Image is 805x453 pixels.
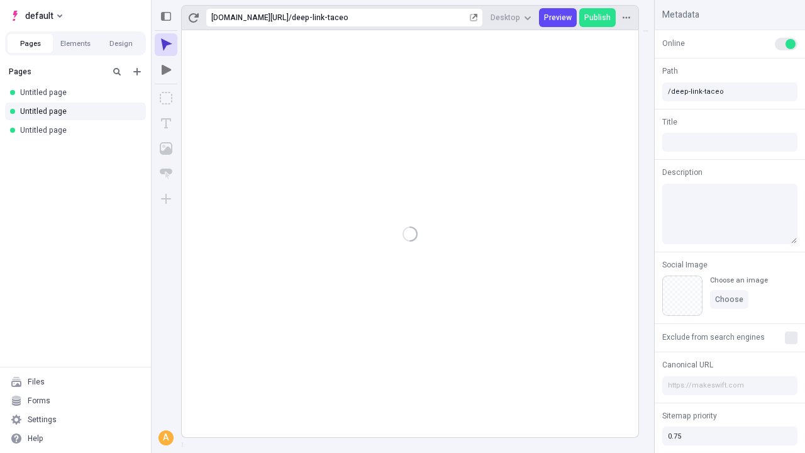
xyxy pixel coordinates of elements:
span: default [25,8,53,23]
div: A [160,432,172,444]
span: Canonical URL [662,359,713,371]
button: Choose [710,290,748,309]
button: Button [155,162,177,185]
div: Pages [9,67,104,77]
div: deep-link-taceo [292,13,467,23]
span: Choose [715,294,743,305]
button: Elements [53,34,98,53]
button: Select site [5,6,67,25]
span: Desktop [491,13,520,23]
div: Untitled page [20,87,136,98]
span: Sitemap priority [662,410,717,422]
div: Files [28,377,45,387]
button: Preview [539,8,577,27]
button: Pages [8,34,53,53]
span: Title [662,116,677,128]
span: Exclude from search engines [662,332,765,343]
span: Online [662,38,685,49]
div: / [289,13,292,23]
div: Help [28,433,43,444]
span: Preview [544,13,572,23]
span: Social Image [662,259,708,271]
span: Description [662,167,702,178]
div: [URL][DOMAIN_NAME] [211,13,289,23]
button: Desktop [486,8,536,27]
button: Text [155,112,177,135]
button: Image [155,137,177,160]
button: Box [155,87,177,109]
button: Publish [579,8,616,27]
button: Add new [130,64,145,79]
div: Untitled page [20,125,136,135]
div: Choose an image [710,276,768,285]
button: Design [98,34,143,53]
span: Publish [584,13,611,23]
div: Forms [28,396,50,406]
div: Untitled page [20,106,136,116]
input: https://makeswift.com [662,376,797,395]
span: Path [662,65,678,77]
div: Settings [28,415,57,425]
